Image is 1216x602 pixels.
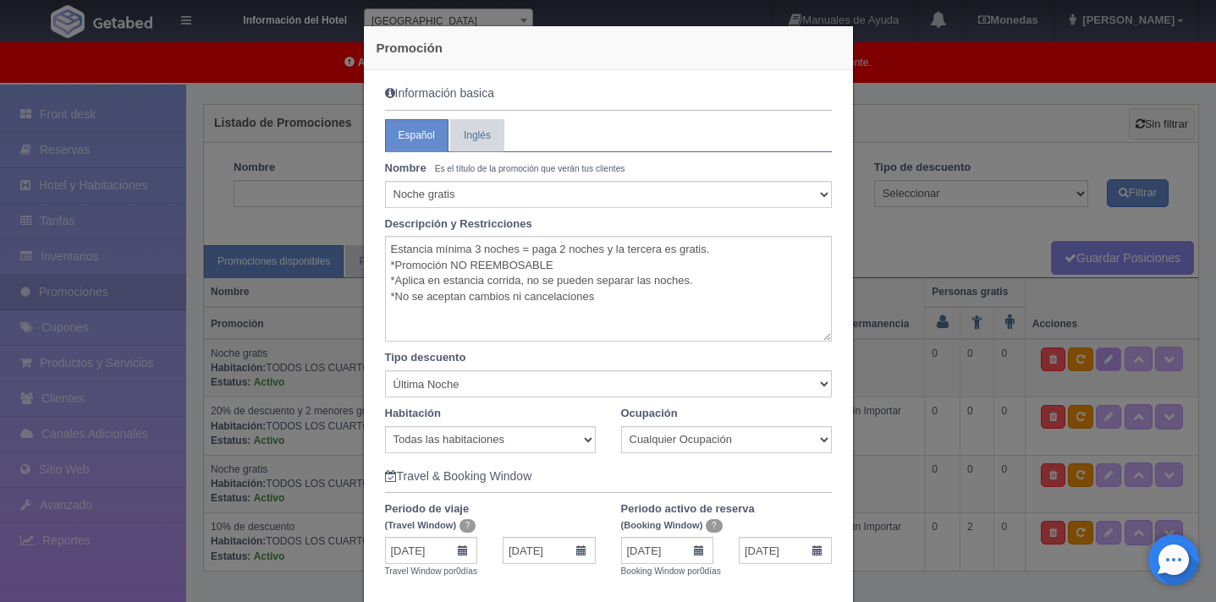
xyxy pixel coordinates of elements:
[385,406,441,422] label: Habitación
[435,164,625,173] small: Es el título de la promoción que verán tus clientes
[459,519,476,533] span: ?
[621,566,721,576] small: Booking Window por días
[706,519,723,533] span: ?
[385,520,457,530] small: (Travel Window)
[385,537,478,564] input: Fecha inicial
[385,161,426,177] label: Nombre
[385,87,832,100] h5: Información basica
[739,537,832,564] input: Fecha final
[621,520,703,530] small: (Booking Window)
[385,566,477,576] small: Travel Window por días
[385,470,832,483] h5: Travel & Booking Window
[503,537,596,564] input: Fecha final
[450,119,504,152] a: Inglés
[372,216,845,233] label: Descripción y Restricciones
[608,501,845,533] label: Periodo activo de reserva
[621,537,714,564] input: Fecha inicial
[456,566,461,576] span: 0
[700,566,705,576] span: 0
[377,39,840,57] h4: Promoción
[621,406,678,422] label: Ocupación
[372,350,845,366] label: Tipo descuento
[385,119,448,152] a: Español
[372,501,608,533] label: Periodo de viaje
